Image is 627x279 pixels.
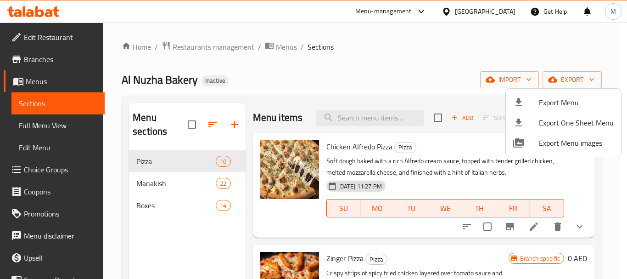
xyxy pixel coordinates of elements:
li: Export menu items [506,92,621,113]
li: Export one sheet menu items [506,113,621,133]
li: Export Menu images [506,133,621,153]
span: Export One Sheet Menu [539,117,614,128]
span: Export Menu [539,97,614,108]
span: Export Menu images [539,137,614,148]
